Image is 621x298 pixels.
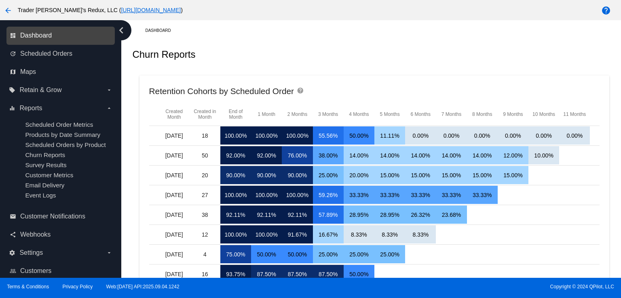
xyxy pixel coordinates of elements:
[10,29,112,42] a: dashboard Dashboard
[528,111,559,117] mat-header-cell: 10 Months
[374,206,405,224] mat-cell: 28.95%
[313,225,344,243] mat-cell: 16.67%
[374,245,405,263] mat-cell: 25.00%
[282,225,313,243] mat-cell: 91.67%
[405,146,436,164] mat-cell: 14.00%
[106,105,112,111] i: arrow_drop_down
[10,210,112,223] a: email Customer Notifications
[405,166,436,184] mat-cell: 15.00%
[467,186,498,204] mat-cell: 33.33%
[344,146,374,164] mat-cell: 14.00%
[10,69,16,75] i: map
[159,126,190,145] mat-cell: [DATE]
[251,186,282,204] mat-cell: 100.00%
[159,225,190,243] mat-cell: [DATE]
[467,146,498,164] mat-cell: 14.00%
[559,126,590,145] mat-cell: 0.00%
[121,7,181,13] a: [URL][DOMAIN_NAME]
[282,166,313,184] mat-cell: 90.00%
[115,24,128,37] i: chevron_left
[190,265,220,283] mat-cell: 16
[282,126,313,145] mat-cell: 100.00%
[190,126,220,145] mat-cell: 18
[374,126,405,145] mat-cell: 11.11%
[436,166,467,184] mat-cell: 15.00%
[374,225,405,243] mat-cell: 8.33%
[344,265,374,283] mat-cell: 50.00%
[344,166,374,184] mat-cell: 20.00%
[132,49,195,60] h2: Churn Reports
[405,186,436,204] mat-cell: 33.33%
[190,186,220,204] mat-cell: 27
[282,245,313,263] mat-cell: 50.00%
[528,126,559,145] mat-cell: 0.00%
[405,206,436,224] mat-cell: 26.32%
[25,182,64,189] span: Email Delivery
[498,166,528,184] mat-cell: 15.00%
[106,284,180,290] a: Web:[DATE] API:2025.09.04.1242
[313,166,344,184] mat-cell: 25.00%
[405,225,436,243] mat-cell: 8.33%
[190,166,220,184] mat-cell: 20
[10,47,112,60] a: update Scheduled Orders
[25,192,56,199] a: Event Logs
[25,162,66,168] span: Survey Results
[374,146,405,164] mat-cell: 14.00%
[190,109,220,120] mat-header-cell: Created in Month
[344,206,374,224] mat-cell: 28.95%
[3,6,13,15] mat-icon: arrow_back
[9,105,15,111] i: equalizer
[25,121,93,128] a: Scheduled Order Metrics
[106,87,112,93] i: arrow_drop_down
[159,245,190,263] mat-cell: [DATE]
[20,68,36,76] span: Maps
[25,172,73,178] a: Customer Metrics
[9,87,15,93] i: local_offer
[10,231,16,238] i: share
[467,166,498,184] mat-cell: 15.00%
[18,7,183,13] span: Trader [PERSON_NAME]'s Redux, LLC ( )
[106,250,112,256] i: arrow_drop_down
[159,109,190,120] mat-header-cell: Created Month
[159,146,190,164] mat-cell: [DATE]
[344,126,374,145] mat-cell: 50.00%
[313,245,344,263] mat-cell: 25.00%
[313,146,344,164] mat-cell: 38.00%
[251,225,282,243] mat-cell: 100.00%
[344,111,374,117] mat-header-cell: 4 Months
[25,151,65,158] span: Churn Reports
[436,206,467,224] mat-cell: 23.68%
[317,284,614,290] span: Copyright © 2024 QPilot, LLC
[25,141,106,148] a: Scheduled Orders by Product
[20,231,51,238] span: Webhooks
[467,126,498,145] mat-cell: 0.00%
[436,111,467,117] mat-header-cell: 7 Months
[498,111,528,117] mat-header-cell: 9 Months
[282,186,313,204] mat-cell: 100.00%
[251,146,282,164] mat-cell: 92.00%
[220,265,251,283] mat-cell: 93.75%
[436,146,467,164] mat-cell: 14.00%
[25,131,100,138] a: Products by Date Summary
[313,265,344,283] mat-cell: 87.50%
[20,267,51,275] span: Customers
[313,206,344,224] mat-cell: 57.89%
[10,65,112,78] a: map Maps
[344,186,374,204] mat-cell: 33.33%
[10,228,112,241] a: share Webhooks
[251,126,282,145] mat-cell: 100.00%
[436,186,467,204] mat-cell: 33.33%
[220,206,251,224] mat-cell: 92.11%
[159,265,190,283] mat-cell: [DATE]
[7,284,49,290] a: Terms & Conditions
[10,32,16,39] i: dashboard
[251,245,282,263] mat-cell: 50.00%
[20,32,52,39] span: Dashboard
[20,213,85,220] span: Customer Notifications
[220,146,251,164] mat-cell: 92.00%
[10,268,16,274] i: people_outline
[10,50,16,57] i: update
[601,6,611,15] mat-icon: help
